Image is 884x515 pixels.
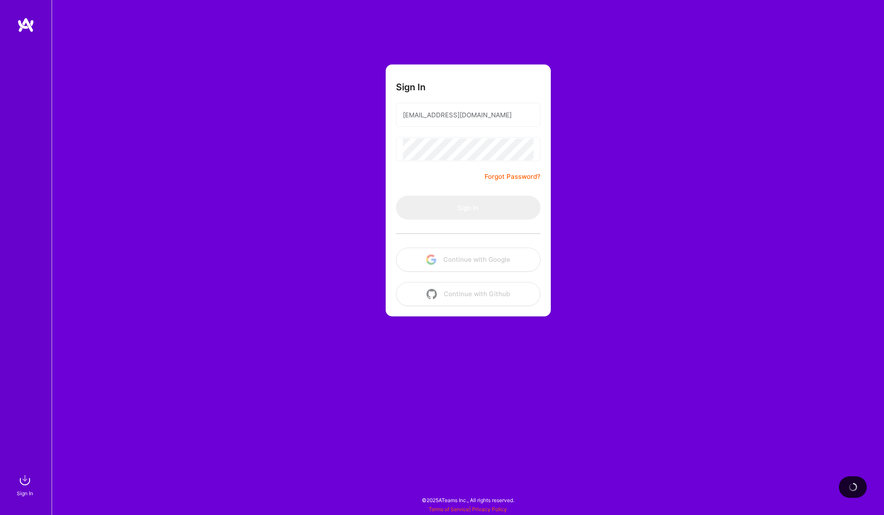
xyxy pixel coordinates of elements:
a: Forgot Password? [485,172,540,182]
a: Privacy Policy [472,506,507,512]
button: Sign In [396,196,540,220]
img: icon [426,254,436,265]
img: loading [847,481,858,492]
img: icon [427,289,437,299]
h3: Sign In [396,82,426,92]
div: Sign In [17,489,33,498]
div: © 2025 ATeams Inc., All rights reserved. [52,489,884,511]
input: Email... [403,104,534,126]
button: Continue with Github [396,282,540,306]
button: Continue with Google [396,248,540,272]
span: | [429,506,507,512]
img: logo [17,17,34,33]
a: Terms of Service [429,506,469,512]
img: sign in [16,472,34,489]
a: sign inSign In [18,472,34,498]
